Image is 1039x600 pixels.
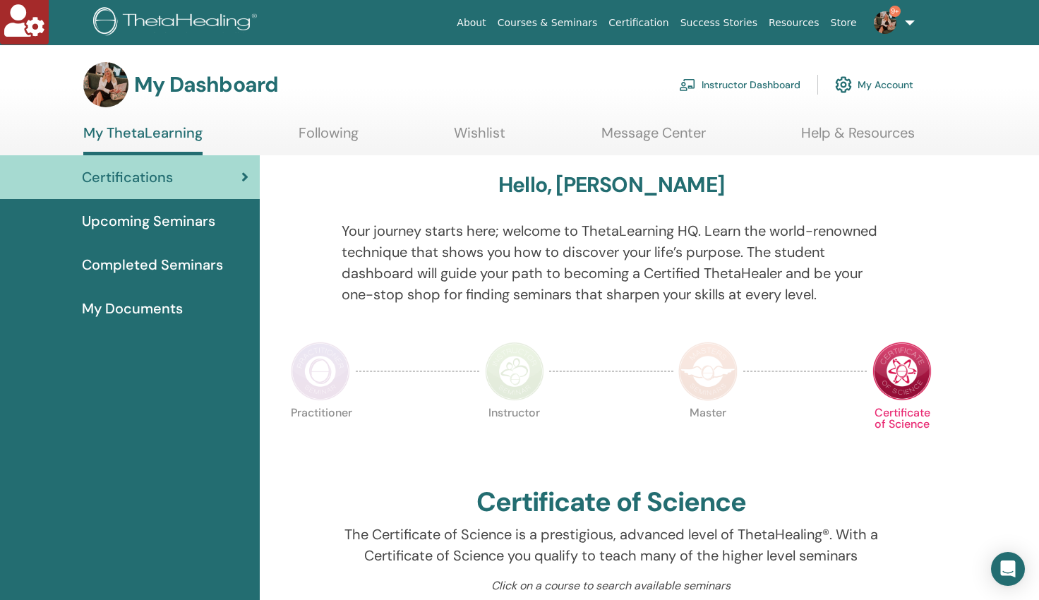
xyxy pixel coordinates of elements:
a: Resources [763,10,825,36]
a: My ThetaLearning [83,124,203,155]
a: Certification [603,10,674,36]
span: Upcoming Seminars [82,210,215,232]
a: Success Stories [675,10,763,36]
img: Certificate of Science [872,342,932,401]
h3: Hello, [PERSON_NAME] [498,172,724,198]
img: cog.svg [835,73,852,97]
img: logo.png [93,7,262,39]
span: My Documents [82,298,183,319]
a: Courses & Seminars [492,10,603,36]
p: Instructor [485,407,544,467]
h2: Certificate of Science [476,486,746,519]
p: Your journey starts here; welcome to ThetaLearning HQ. Learn the world-renowned technique that sh... [342,220,882,305]
span: Certifications [82,167,173,188]
a: Wishlist [454,124,505,152]
img: default.jpg [83,62,128,107]
img: Instructor [485,342,544,401]
img: chalkboard-teacher.svg [679,78,696,91]
img: Practitioner [291,342,350,401]
span: 9+ [889,6,901,17]
div: Open Intercom Messenger [991,552,1025,586]
img: default.jpg [874,11,896,34]
p: Practitioner [291,407,350,467]
p: Master [678,407,738,467]
a: Help & Resources [801,124,915,152]
a: Instructor Dashboard [679,69,800,100]
p: Certificate of Science [872,407,932,467]
a: Message Center [601,124,706,152]
a: About [451,10,491,36]
span: Completed Seminars [82,254,223,275]
a: Store [825,10,863,36]
h3: My Dashboard [134,72,278,97]
a: Following [299,124,359,152]
p: The Certificate of Science is a prestigious, advanced level of ThetaHealing®. With a Certificate ... [342,524,882,566]
p: Click on a course to search available seminars [342,577,882,594]
img: Master [678,342,738,401]
a: My Account [835,69,913,100]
